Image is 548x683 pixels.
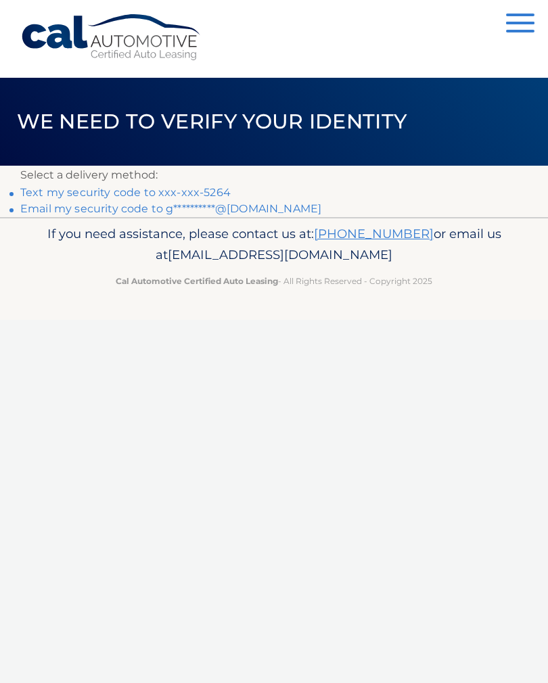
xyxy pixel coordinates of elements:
a: Cal Automotive [20,14,203,62]
strong: Cal Automotive Certified Auto Leasing [116,276,278,286]
p: Select a delivery method: [20,166,528,185]
a: Email my security code to g**********@[DOMAIN_NAME] [20,202,321,215]
a: [PHONE_NUMBER] [314,226,434,241]
a: Text my security code to xxx-xxx-5264 [20,186,231,199]
p: - All Rights Reserved - Copyright 2025 [20,274,528,288]
span: We need to verify your identity [17,109,407,134]
button: Menu [506,14,534,36]
span: [EMAIL_ADDRESS][DOMAIN_NAME] [168,247,392,262]
p: If you need assistance, please contact us at: or email us at [20,223,528,266]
